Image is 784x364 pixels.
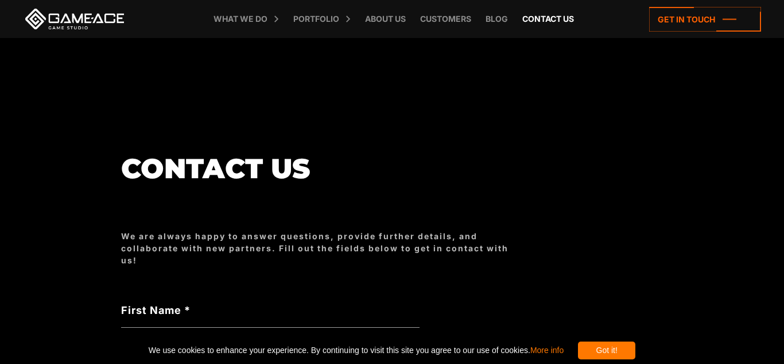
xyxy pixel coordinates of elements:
[530,346,564,355] a: More info
[578,342,635,359] div: Got it!
[149,342,564,359] span: We use cookies to enhance your experience. By continuing to visit this site you agree to our use ...
[649,7,761,32] a: Get in touch
[121,230,523,267] div: We are always happy to answer questions, provide further details, and collaborate with new partne...
[121,302,420,318] label: First Name *
[121,154,523,184] h1: Contact us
